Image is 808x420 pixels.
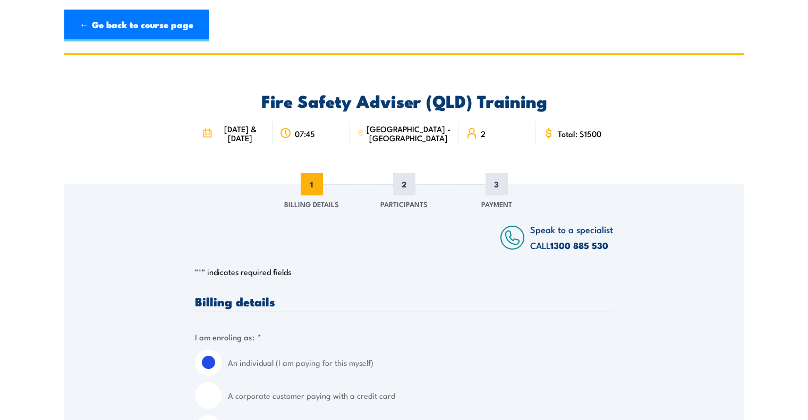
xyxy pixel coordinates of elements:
a: 1300 885 530 [550,238,608,252]
span: [DATE] & [DATE] [215,124,265,142]
span: Speak to a specialist CALL [530,222,613,252]
h3: Billing details [195,295,613,307]
span: 2 [393,173,415,195]
legend: I am enroling as: [195,331,261,343]
span: 1 [301,173,323,195]
span: 3 [486,173,508,195]
a: ← Go back to course page [64,10,209,41]
span: Total: $1500 [558,129,601,138]
span: [GEOGRAPHIC_DATA] - [GEOGRAPHIC_DATA] [367,124,451,142]
p: " " indicates required fields [195,267,613,277]
span: 07:45 [295,129,315,138]
label: A corporate customer paying with a credit card [228,382,613,409]
label: An individual (I am paying for this myself) [228,349,613,376]
span: Participants [380,199,428,209]
span: Payment [481,199,512,209]
h2: Fire Safety Adviser (QLD) Training [195,93,613,108]
span: Billing Details [284,199,339,209]
span: 2 [481,129,486,138]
